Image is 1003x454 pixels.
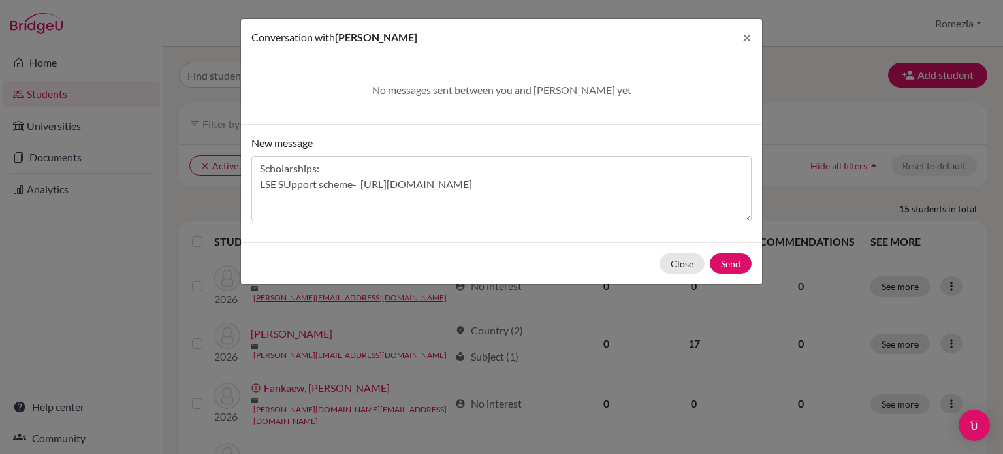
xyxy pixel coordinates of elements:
div: No messages sent between you and [PERSON_NAME] yet [267,82,736,98]
button: Close [660,253,705,274]
button: Close [732,19,762,56]
div: Open Intercom Messenger [959,410,990,441]
span: × [742,27,752,46]
span: Conversation with [251,31,335,43]
button: Send [710,253,752,274]
label: New message [251,135,313,151]
span: [PERSON_NAME] [335,31,417,43]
